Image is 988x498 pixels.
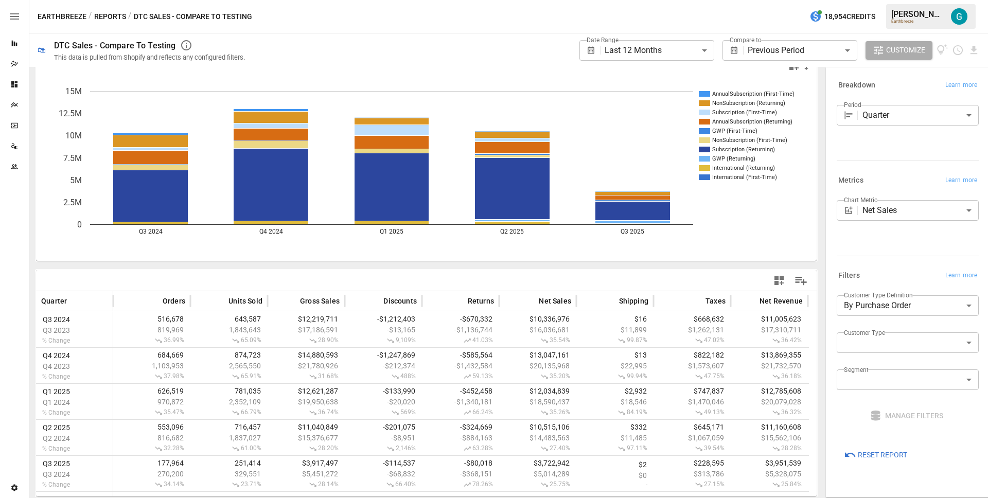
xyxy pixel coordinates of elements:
span: 47.75% [659,372,726,381]
span: -$114,537 [350,459,417,467]
span: % Change [41,481,72,488]
text: International (First-Time) [712,174,777,181]
span: $12,621,287 [273,387,340,395]
text: NonSubscription (First-Time) [712,137,787,144]
div: By Purchase Order [837,295,979,316]
span: Learn more [945,271,977,281]
svg: A chart. [36,76,809,261]
span: 99.94% [581,372,648,381]
button: Sort [285,294,299,308]
span: 66.40% [350,481,417,489]
h6: Metrics [838,175,863,186]
span: $21,780,926 [273,362,340,370]
span: Returns [468,296,494,306]
span: Q2 2025 [41,423,72,432]
span: -$13,165 [350,326,417,334]
span: Net Revenue [760,296,803,306]
span: 66.24% [427,408,494,417]
span: $20,079,028 [736,398,803,406]
span: $1,573,607 [659,362,726,370]
label: Chart Metric [844,195,877,204]
span: $0 [581,471,648,479]
div: / [89,10,92,23]
span: Q1 2024 [41,398,72,406]
span: -$1,247,869 [350,351,417,359]
span: 1,843,643 [196,326,262,334]
text: Q1 2025 [380,228,403,235]
span: 65.09% [196,336,262,345]
span: -$68,832 [350,470,417,478]
span: -$884,163 [427,434,494,442]
span: $668,632 [659,315,726,323]
span: $11,005,623 [736,315,803,323]
span: 49.13% [659,408,726,417]
span: 25.75% [504,481,571,489]
span: -$1,340,181 [427,398,494,406]
span: 65.91% [196,372,262,381]
div: [PERSON_NAME] [891,9,945,19]
label: Customer Type Definition [844,291,913,299]
span: Taxes [705,296,726,306]
span: 2,352,109 [196,398,262,406]
span: Units Sold [228,296,262,306]
text: International (Returning) [712,165,775,171]
button: Reset Report [837,446,914,464]
label: Date Range [587,35,619,44]
span: $18,590,437 [504,398,571,406]
span: 35.26% [504,408,571,417]
span: Orders [163,296,185,306]
span: Discounts [383,296,417,306]
span: 970,872 [118,398,185,406]
span: $11,899 [581,326,648,334]
span: $3,917,497 [273,459,340,467]
span: $5,014,289 [504,470,571,478]
span: $11,160,608 [736,423,803,431]
span: Q4 2023 [41,362,72,370]
label: Period [844,100,861,109]
span: 28.90% [273,336,340,345]
h6: Filters [838,270,860,281]
button: Schedule report [952,44,964,56]
span: $15,562,106 [736,434,803,442]
span: 32.28% [118,444,185,453]
span: 47.02% [659,336,726,345]
span: $17,186,591 [273,326,340,334]
span: $2 [581,460,648,469]
span: $3,722,942 [504,459,571,467]
span: Q3 2024 [41,470,72,478]
span: $3,951,539 [736,459,803,467]
span: 816,682 [118,434,185,442]
span: $16 [581,315,648,323]
span: 270,200 [118,470,185,478]
text: 7.5M [63,153,82,163]
span: -$585,564 [427,351,494,359]
span: $13 [581,351,648,359]
text: AnnualSubscription (First-Time) [712,91,795,97]
div: / [128,10,132,23]
span: 97.11% [581,444,648,453]
span: $747,837 [659,387,726,395]
text: NonSubscription (Returning) [712,100,785,106]
img: Gavin Acres [951,8,967,25]
div: DTC Sales - Compare To Testing [54,41,176,50]
span: -$8,951 [350,434,417,442]
span: % Change [41,409,72,416]
button: Gavin Acres [945,2,974,31]
span: 59.13% [427,372,494,381]
text: 10M [65,131,82,140]
span: $10,336,976 [504,315,571,323]
span: $822,182 [659,351,726,359]
span: Previous Period [748,45,804,55]
text: GWP (First-Time) [712,128,757,134]
span: 25.84% [736,481,803,489]
span: -$212,374 [350,362,417,370]
span: -$452,458 [427,387,494,395]
text: GWP (Returning) [712,155,755,162]
span: $313,786 [659,470,726,478]
span: $12,219,711 [273,315,340,323]
span: 35.20% [504,372,571,381]
span: $332 [581,423,648,431]
span: 1,837,027 [196,434,262,442]
span: Last 12 Months [605,45,662,55]
button: Sort [213,294,227,308]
